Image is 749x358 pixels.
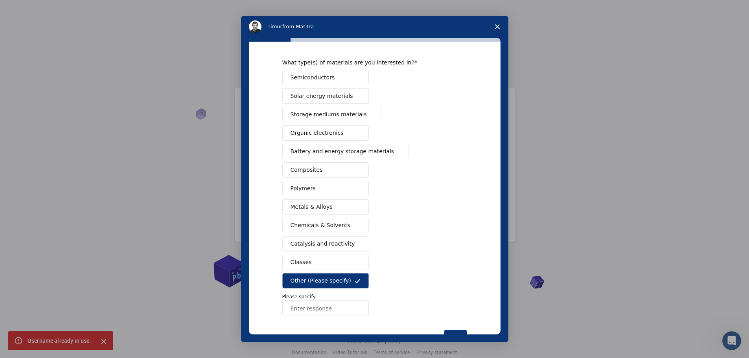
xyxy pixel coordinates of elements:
[291,221,350,229] span: Chemicals & Solvents
[282,59,455,66] div: What type(s) of materials are you interested in?
[291,184,316,193] span: Polymers
[282,70,369,85] button: Semiconductors
[291,110,367,119] span: Storage mediums materials
[282,24,314,29] span: from Mat3ra
[282,218,369,233] button: Chemicals & Solvents
[282,181,369,196] button: Polymers
[282,162,369,178] button: Composites
[486,16,508,38] span: Close survey
[291,147,394,156] span: Battery and energy storage materials
[291,92,353,100] span: Solar energy materials
[291,73,335,82] span: Semiconductors
[268,24,282,29] span: Timur
[291,240,355,248] span: Catalysis and reactivity
[291,277,351,285] span: Other (Please specify)
[282,293,467,300] p: Please specify
[282,273,369,288] button: Other (Please specify)
[282,199,369,215] button: Metals & Alloys
[291,129,344,137] span: Organic electronics
[282,236,370,252] button: Catalysis and reactivity
[291,258,312,266] span: Glasses
[282,300,369,316] input: Enter response
[282,125,369,141] button: Organic electronics
[282,88,369,104] button: Solar energy materials
[282,144,409,159] button: Battery and energy storage materials
[249,20,261,33] img: Profile image for Timur
[282,255,369,270] button: Glasses
[291,166,323,174] span: Composites
[291,203,333,211] span: Metals & Alloys
[444,330,467,343] button: Next
[282,107,381,122] button: Storage mediums materials
[15,6,44,13] span: Podrška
